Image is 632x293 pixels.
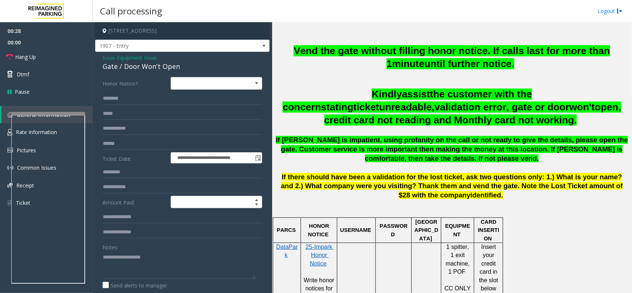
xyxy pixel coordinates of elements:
[379,223,408,237] span: PASSWORD
[1,106,93,123] a: General Information
[282,89,532,113] span: the customer with the concern
[392,58,424,69] span: minute
[101,77,169,90] label: Honor Notice?:
[15,53,36,61] span: Hang Up
[435,101,569,113] span: validation error, gate or door
[340,227,371,233] span: USERNAME
[569,101,595,113] span: won't
[96,40,234,52] span: 1907 - Entry
[598,7,623,15] a: Logout
[251,202,262,208] span: Decrease value
[425,58,512,69] span: until further notice
[7,165,13,171] img: 'icon'
[7,200,12,206] img: 'icon'
[324,101,621,126] span: open, credit card not reading and Monthly card not working.
[276,136,628,162] span: If [PERSON_NAME] is impatient, using profanity on the call or not ready to give the details, plea...
[103,61,262,71] div: Gate / Door Won't Open
[96,2,166,20] h3: Call processing
[308,223,331,237] span: HONOR NOTICE
[306,244,334,267] a: 25-Impark Honor Notice
[281,173,623,199] span: If there should have been a validation for the lost ticket, ask two questions only: 1.) What is y...
[103,241,118,251] label: Notes:
[372,89,402,100] span: Kindly
[471,191,501,199] span: identified
[379,101,435,113] span: unreadable,
[445,223,471,237] span: EQUIPMENT
[103,282,167,289] label: Send alerts to manager
[276,244,298,258] a: DataPark
[478,219,499,242] span: CARD INSERTION
[17,70,29,78] span: Dtmf
[354,101,379,113] span: ticket
[294,45,610,69] span: Vend the gate without filling honor notice. If calls last for more than 1
[7,112,13,117] img: 'icon'
[7,148,13,153] img: 'icon'
[501,191,503,199] span: .
[101,196,169,209] label: Amount Paid:
[7,183,13,188] img: 'icon'
[251,196,262,202] span: Increase value
[117,54,157,61] span: Equipment Issue
[512,58,514,69] span: .
[103,54,115,61] span: Issue
[101,152,169,163] label: Ticket Date:
[254,153,262,163] span: Toggle popup
[15,88,30,96] span: Pause
[7,129,12,136] img: 'icon'
[321,101,353,113] span: stating
[115,54,157,61] span: -
[95,22,270,40] h4: [STREET_ADDRESS]
[402,89,430,100] span: assist
[617,7,623,15] img: logout
[17,111,70,118] span: General Information
[277,227,296,233] span: PARCS
[415,219,438,242] span: [GEOGRAPHIC_DATA]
